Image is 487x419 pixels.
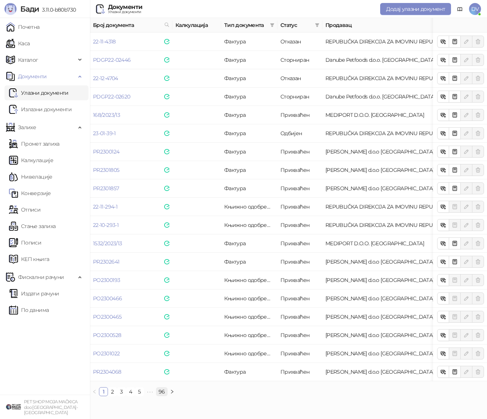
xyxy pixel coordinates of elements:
td: Фактура [221,253,277,271]
a: 2 [108,388,117,396]
a: 22-10-293-1 [93,222,118,228]
td: MEDIPORT D.O.O. BEOGRAD [322,106,454,124]
span: Број документа [93,21,161,29]
span: Статус [280,21,312,29]
a: PR2301805 [93,167,119,173]
span: Продавац [325,21,444,29]
span: Залихе [18,120,36,135]
td: Сторниран [277,88,322,106]
a: 5 [135,388,144,396]
img: e-Faktura [164,241,169,246]
a: Документација [454,3,466,15]
a: Калкулације [9,153,53,168]
img: e-Faktura [164,76,169,81]
td: Књижно одобрење [221,289,277,308]
a: 1 [99,388,108,396]
th: Број документа [90,18,172,33]
span: 3.11.0-b80b730 [39,6,76,13]
a: PO2300193 [93,277,120,283]
img: e-Faktura [164,167,169,173]
span: filter [270,23,274,27]
td: MEDIPORT D.O.O. BEOGRAD [322,234,454,253]
td: Прихваћен [277,326,322,344]
a: По данима [9,303,49,318]
a: 22-12-4704 [93,75,118,82]
span: filter [315,23,319,27]
a: 1532/2023/13 [93,240,122,247]
a: PR2304068 [93,368,121,375]
img: Ulazni dokumenti [96,4,105,13]
img: 64x64-companyLogo-9f44b8df-f022-41eb-b7d6-300ad218de09.png [6,400,21,415]
a: КЕП књига [9,252,49,267]
li: 1 [99,387,108,396]
span: Додај улазни документ [386,6,445,12]
span: filter [268,19,276,31]
img: e-Faktura [164,131,169,136]
div: Улазни документи [108,10,142,14]
img: e-Faktura [164,39,169,44]
td: REPUBLIČKA DIREKCIJA ZA IMOVINU REPUBLIKE SRBIJE [322,198,454,216]
td: Marlo Farma d.o.o BEOGRAD [322,326,454,344]
a: Конверзије [9,186,51,201]
span: DV [469,3,481,15]
img: e-Faktura [164,149,169,154]
a: PO2300465 [93,313,121,320]
li: 4 [126,387,135,396]
a: Пописи [9,235,41,250]
a: 22-11-4318 [93,38,116,45]
td: Сторниран [277,51,322,69]
a: Стање залиха [9,219,55,234]
td: Фактура [221,179,277,198]
button: Додај улазни документ [380,3,451,15]
img: e-Faktura [164,259,169,264]
td: Одбијен [277,124,322,143]
a: 4 [126,388,135,396]
a: Промет залиха [9,136,60,151]
td: Прихваћен [277,271,322,289]
a: Нивелације [9,169,52,184]
a: Каса [6,36,30,51]
td: Прихваћен [277,143,322,161]
span: ••• [144,387,156,396]
td: Фактура [221,69,277,88]
td: Marlo Farma d.o.o BEOGRAD [322,179,454,198]
td: Фактура [221,143,277,161]
td: Књижно одобрење [221,326,277,344]
td: Danube Petfoods d.o.o. Beograd - Surčin [322,51,454,69]
img: e-Faktura [164,186,169,191]
td: Фактура [221,33,277,51]
td: REPUBLIČKA DIREKCIJA ZA IMOVINU REPUBLIKE SRBIJE [322,216,454,234]
th: Калкулација [172,18,221,33]
th: Продавац [322,18,454,33]
a: Ulazni dokumentiУлазни документи [9,85,69,100]
td: Фактура [221,51,277,69]
td: Фактура [221,88,277,106]
small: PET SHOP MOJA MAČKICA doo [GEOGRAPHIC_DATA]-[GEOGRAPHIC_DATA] [24,399,78,415]
a: 22-11-294-1 [93,203,117,210]
td: Прихваћен [277,308,322,326]
td: Фактура [221,124,277,143]
button: right [168,387,177,396]
img: e-Faktura [164,112,169,118]
div: Документи [108,4,142,10]
li: 5 [135,387,144,396]
td: Прихваћен [277,161,322,179]
li: 3 [117,387,126,396]
a: PO2301022 [93,350,120,357]
img: e-Faktura [164,296,169,301]
span: Каталог [18,52,38,67]
img: e-Faktura [164,57,169,63]
img: e-Faktura [164,204,169,209]
td: Књижно одобрење [221,344,277,363]
a: PDGP22-02620 [93,93,130,100]
td: Отказан [277,69,322,88]
td: Фактура [221,363,277,381]
a: 23-01-39-1 [93,130,116,137]
span: Тип документа [224,21,267,29]
a: Излазни документи [9,102,72,117]
li: Следећа страна [168,387,177,396]
img: e-Faktura [164,314,169,319]
a: PR2302641 [93,258,119,265]
a: PDGP22-02446 [93,57,130,63]
a: Отписи [9,202,40,217]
